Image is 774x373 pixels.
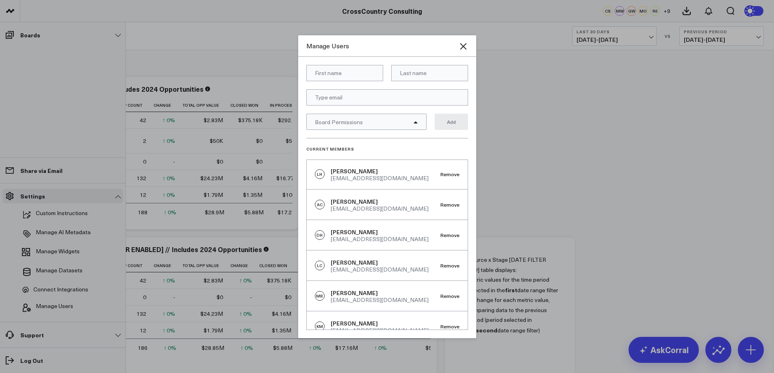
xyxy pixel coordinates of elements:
[331,198,429,206] div: [PERSON_NAME]
[331,328,429,333] div: [EMAIL_ADDRESS][DOMAIN_NAME]
[331,228,429,236] div: [PERSON_NAME]
[315,261,325,270] div: LC
[331,319,429,328] div: [PERSON_NAME]
[331,259,429,267] div: [PERSON_NAME]
[331,267,429,272] div: [EMAIL_ADDRESS][DOMAIN_NAME]
[315,118,363,126] span: Board Permissions
[458,41,468,51] button: Close
[435,114,468,130] button: Add
[440,171,460,177] button: Remove
[440,263,460,268] button: Remove
[331,289,429,297] div: [PERSON_NAME]
[315,321,325,331] div: KM
[331,297,429,303] div: [EMAIL_ADDRESS][DOMAIN_NAME]
[306,89,468,106] input: Type email
[315,200,325,209] div: AC
[306,65,383,81] input: First name
[331,175,429,181] div: [EMAIL_ADDRESS][DOMAIN_NAME]
[315,291,325,301] div: MB
[315,169,325,179] div: LH
[331,167,429,175] div: [PERSON_NAME]
[306,41,458,50] div: Manage Users
[331,206,429,211] div: [EMAIL_ADDRESS][DOMAIN_NAME]
[440,232,460,238] button: Remove
[306,147,468,151] h3: Current Members
[391,65,468,81] input: Last name
[440,202,460,207] button: Remove
[440,293,460,299] button: Remove
[440,323,460,329] button: Remove
[331,236,429,242] div: [EMAIL_ADDRESS][DOMAIN_NAME]
[315,230,325,240] div: DH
